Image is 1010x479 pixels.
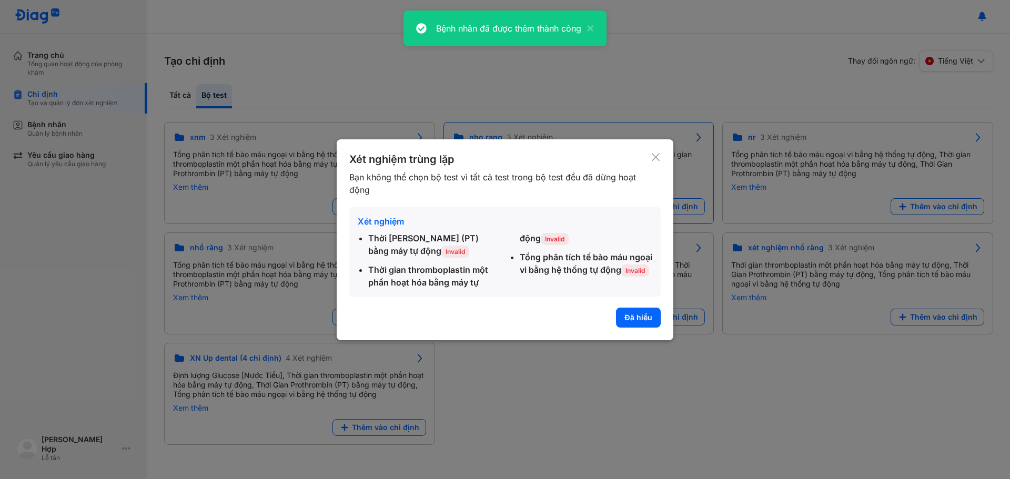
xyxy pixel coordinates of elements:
div: Bạn không thể chọn bộ test vì tất cả test trong bộ test đều đã dừng hoạt động [349,171,651,196]
span: Invalid [541,233,569,245]
div: Thời [PERSON_NAME] (PT) bằng máy tự động [368,232,501,257]
span: Invalid [621,264,649,277]
button: Đã hiểu [616,308,661,328]
div: Xét nghiệm [358,215,652,228]
div: Bệnh nhân đã được thêm thành công [436,22,581,35]
button: close [581,22,594,35]
div: Xét nghiệm trùng lặp [349,152,651,167]
span: Invalid [441,246,469,258]
div: Tổng phân tích tế bào máu ngoại vi bằng hệ thống tự động [520,251,652,276]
